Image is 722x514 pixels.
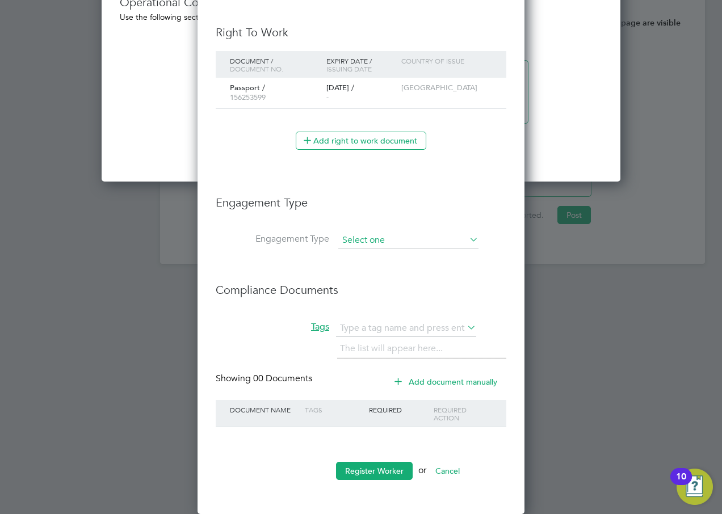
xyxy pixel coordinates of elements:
button: Add document manually [387,373,506,391]
span: Issuing Date [326,64,372,73]
div: Required Action [431,400,495,427]
span: Document no. [230,64,283,73]
div: Document / [227,51,324,78]
li: or [216,462,506,491]
button: Cancel [426,462,469,480]
h3: Compliance Documents [216,271,506,297]
div: Use the following section to share any operational communications between Supply Chain participants. [120,12,602,22]
div: 10 [676,477,686,491]
span: Tags [311,321,329,332]
button: Register Worker [336,462,413,480]
span: 156253599 [230,92,266,102]
div: [GEOGRAPHIC_DATA] [398,78,473,99]
div: Country of issue [398,51,495,70]
div: Expiry Date / [324,51,398,78]
div: Passport / [227,78,324,108]
div: [DATE] / [324,78,398,108]
button: Add right to work document [296,132,426,150]
div: Showing [216,373,314,385]
button: Open Resource Center, 10 new notifications [677,469,713,505]
li: The list will appear here... [340,341,447,356]
span: - [326,92,329,102]
input: Type a tag name and press enter [336,320,476,337]
div: Document Name [227,400,302,419]
h3: Right To Work [216,25,506,40]
div: Required [366,400,430,419]
input: Select one [338,233,478,248]
div: Tags [302,400,366,419]
h3: Engagement Type [216,184,506,210]
span: 00 Documents [253,373,312,384]
label: Engagement Type [216,233,329,245]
